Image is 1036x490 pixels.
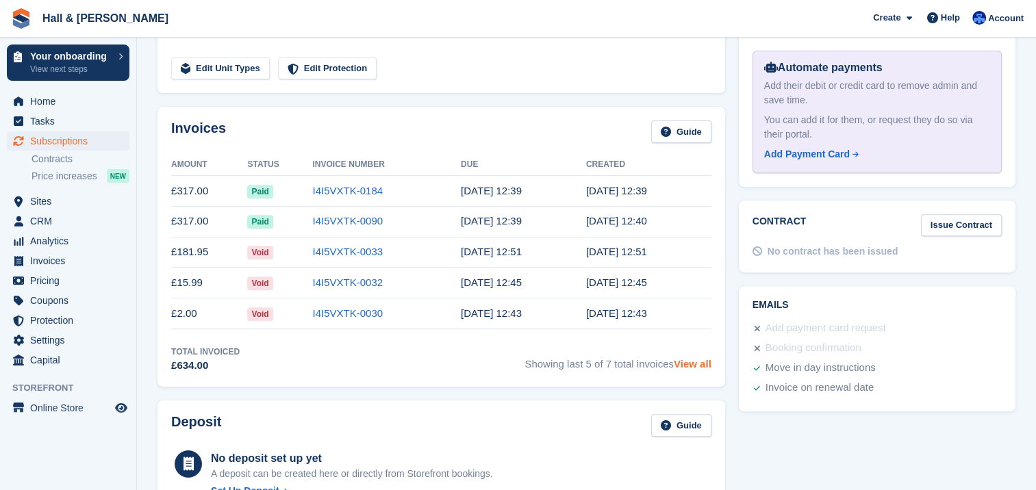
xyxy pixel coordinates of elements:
time: 2025-07-30 11:51:06 UTC [586,246,647,257]
a: Your onboarding View next steps [7,44,129,81]
a: menu [7,331,129,350]
a: menu [7,271,129,290]
a: menu [7,112,129,131]
a: Add Payment Card [764,147,985,162]
time: 2025-08-28 11:39:47 UTC [461,215,522,227]
div: No deposit set up yet [211,450,493,467]
a: I4I5VXTK-0184 [312,185,383,196]
td: £317.00 [171,206,247,237]
a: I4I5VXTK-0032 [312,276,383,288]
span: Pricing [30,271,112,290]
span: Create [873,11,900,25]
a: menu [7,311,129,330]
a: menu [7,211,129,231]
th: Due [461,154,586,176]
h2: Contract [753,214,807,237]
time: 2025-07-30 11:43:03 UTC [586,307,647,319]
th: Amount [171,154,247,176]
time: 2025-09-24 11:39:51 UTC [586,185,647,196]
span: Online Store [30,398,112,417]
p: View next steps [30,63,112,75]
td: £181.95 [171,237,247,268]
th: Status [247,154,312,176]
span: Subscriptions [30,131,112,151]
span: Capital [30,350,112,370]
a: Contracts [31,153,129,166]
a: I4I5VXTK-0033 [312,246,383,257]
a: Guide [651,414,711,437]
a: Price increases NEW [31,168,129,183]
a: menu [7,192,129,211]
td: £15.99 [171,268,247,298]
span: Void [247,246,273,259]
a: Hall & [PERSON_NAME] [37,7,174,29]
span: Showing last 5 of 7 total invoices [525,346,711,374]
h2: Emails [753,300,1002,311]
time: 2025-07-31 11:45:10 UTC [461,276,522,288]
time: 2025-07-31 11:43:03 UTC [461,307,522,319]
time: 2025-08-27 11:40:01 UTC [586,215,647,227]
span: Invoices [30,251,112,270]
div: Booking confirmation [766,340,861,357]
span: Settings [30,331,112,350]
a: menu [7,92,129,111]
div: Move in day instructions [766,360,876,376]
time: 2025-07-30 11:45:10 UTC [586,276,647,288]
span: Analytics [30,231,112,250]
a: I4I5VXTK-0090 [312,215,383,227]
div: £634.00 [171,358,240,374]
p: A deposit can be created here or directly from Storefront bookings. [211,467,493,481]
span: Storefront [12,381,136,395]
div: Add payment card request [766,320,886,337]
a: menu [7,131,129,151]
div: Automate payments [764,60,990,76]
th: Invoice Number [312,154,461,176]
span: Coupons [30,291,112,310]
div: You can add it for them, or request they do so via their portal. [764,113,990,142]
div: Add their debit or credit card to remove admin and save time. [764,79,990,107]
span: Void [247,276,273,290]
td: £2.00 [171,298,247,329]
td: £317.00 [171,176,247,207]
span: Price increases [31,170,97,183]
th: Created [586,154,711,176]
span: Sites [30,192,112,211]
a: Preview store [113,400,129,416]
a: Issue Contract [921,214,1002,237]
span: Help [941,11,960,25]
span: Paid [247,185,273,198]
div: Total Invoiced [171,346,240,358]
a: menu [7,231,129,250]
div: Invoice on renewal date [766,380,874,396]
span: Home [30,92,112,111]
img: Claire Banham [972,11,986,25]
img: stora-icon-8386f47178a22dfd0bd8f6a31ec36ba5ce8667c1dd55bd0f319d3a0aa187defe.svg [11,8,31,29]
span: CRM [30,211,112,231]
div: NEW [107,169,129,183]
a: Guide [651,120,711,143]
span: Paid [247,215,273,229]
a: menu [7,398,129,417]
h2: Deposit [171,414,221,437]
time: 2025-09-25 11:39:47 UTC [461,185,522,196]
h2: Invoices [171,120,226,143]
span: Protection [30,311,112,330]
a: menu [7,291,129,310]
span: Tasks [30,112,112,131]
a: menu [7,350,129,370]
span: Void [247,307,273,321]
a: View all [674,358,711,370]
span: Account [988,12,1024,25]
a: Edit Protection [278,57,377,80]
div: Add Payment Card [764,147,850,162]
a: menu [7,251,129,270]
p: Your onboarding [30,51,112,61]
a: I4I5VXTK-0030 [312,307,383,319]
div: No contract has been issued [768,244,898,259]
a: Edit Unit Types [171,57,270,80]
time: 2025-07-31 11:51:06 UTC [461,246,522,257]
